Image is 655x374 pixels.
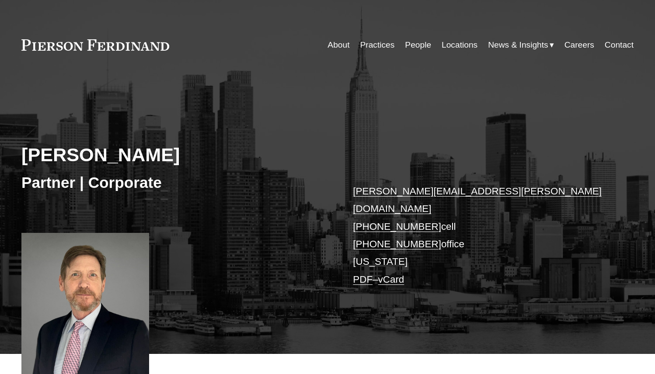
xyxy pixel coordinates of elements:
a: Contact [605,37,634,53]
a: folder dropdown [488,37,554,53]
a: Careers [564,37,594,53]
a: [PHONE_NUMBER] [353,221,441,232]
a: People [405,37,431,53]
a: Practices [360,37,394,53]
a: [PERSON_NAME][EMAIL_ADDRESS][PERSON_NAME][DOMAIN_NAME] [353,186,602,214]
a: PDF [353,274,373,285]
a: About [327,37,349,53]
a: Locations [442,37,477,53]
a: [PHONE_NUMBER] [353,239,441,249]
span: News & Insights [488,38,548,53]
h3: Partner | Corporate [21,173,327,192]
p: cell office [US_STATE] – [353,183,608,288]
a: vCard [378,274,404,285]
h2: [PERSON_NAME] [21,143,327,166]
